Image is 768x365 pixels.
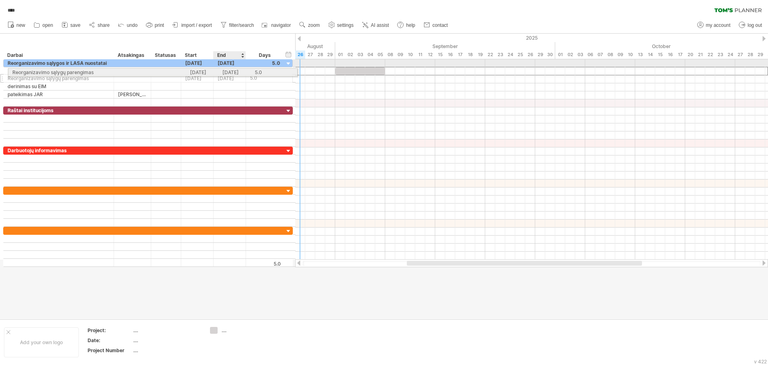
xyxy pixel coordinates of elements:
div: Start [185,51,209,59]
a: print [144,20,166,30]
div: Monday, 27 October 2025 [735,50,745,59]
div: Wednesday, 17 September 2025 [455,50,465,59]
div: Wednesday, 1 October 2025 [555,50,565,59]
div: Statusas [155,51,176,59]
div: Friday, 12 September 2025 [425,50,435,59]
div: Friday, 29 August 2025 [325,50,335,59]
div: Friday, 17 October 2025 [675,50,685,59]
div: Tuesday, 9 September 2025 [395,50,405,59]
div: Monday, 29 September 2025 [535,50,545,59]
div: [DATE] [214,59,246,67]
div: Wednesday, 27 August 2025 [305,50,315,59]
div: Wednesday, 29 October 2025 [755,50,765,59]
div: Days [246,51,284,59]
div: Monday, 15 September 2025 [435,50,445,59]
div: Darbuotojų informavimas [8,147,110,154]
div: Tuesday, 14 October 2025 [645,50,655,59]
a: open [32,20,56,30]
div: Date: [88,337,132,344]
div: Thursday, 18 September 2025 [465,50,475,59]
div: Thursday, 2 October 2025 [565,50,575,59]
div: v 422 [754,359,767,365]
a: navigator [260,20,293,30]
a: filter/search [218,20,256,30]
div: Project: [88,327,132,334]
div: Thursday, 11 September 2025 [415,50,425,59]
div: Friday, 3 October 2025 [575,50,585,59]
div: 5.0 [246,261,281,267]
span: import / export [181,22,212,28]
div: Tuesday, 23 September 2025 [495,50,505,59]
div: Thursday, 9 October 2025 [615,50,625,59]
a: save [60,20,83,30]
div: Tuesday, 2 September 2025 [345,50,355,59]
span: help [406,22,415,28]
div: .... [133,347,200,354]
div: Monday, 20 October 2025 [685,50,695,59]
div: Add your own logo [4,327,79,357]
span: log out [748,22,762,28]
div: Thursday, 25 September 2025 [515,50,525,59]
div: Monday, 6 October 2025 [585,50,595,59]
span: my account [706,22,730,28]
div: .... [133,337,200,344]
div: Project Number [88,347,132,354]
div: Thursday, 16 October 2025 [665,50,675,59]
div: Friday, 26 September 2025 [525,50,535,59]
a: undo [116,20,140,30]
div: [DATE] [181,75,214,82]
a: contact [422,20,450,30]
span: zoom [308,22,320,28]
span: save [70,22,80,28]
div: Monday, 8 September 2025 [385,50,395,59]
div: Tuesday, 21 October 2025 [695,50,705,59]
div: .... [133,327,200,334]
a: share [87,20,112,30]
div: Friday, 24 October 2025 [725,50,735,59]
span: share [98,22,110,28]
div: Tuesday, 7 October 2025 [595,50,605,59]
span: new [16,22,25,28]
div: [DATE] [181,59,214,67]
div: Thursday, 4 September 2025 [365,50,375,59]
div: Tuesday, 28 October 2025 [745,50,755,59]
div: Wednesday, 15 October 2025 [655,50,665,59]
a: AI assist [360,20,391,30]
div: Raštai institucijoms [8,107,110,114]
span: open [42,22,53,28]
div: Monday, 1 September 2025 [335,50,345,59]
span: settings [337,22,354,28]
div: Wednesday, 22 October 2025 [705,50,715,59]
div: Darbai [7,51,109,59]
div: Thursday, 23 October 2025 [715,50,725,59]
div: Tuesday, 30 September 2025 [545,50,555,59]
div: Friday, 19 September 2025 [475,50,485,59]
div: Wednesday, 10 September 2025 [405,50,415,59]
span: AI assist [371,22,389,28]
div: 5.0 [250,75,280,82]
div: Wednesday, 24 September 2025 [505,50,515,59]
span: undo [127,22,138,28]
div: Wednesday, 8 October 2025 [605,50,615,59]
div: Wednesday, 3 September 2025 [355,50,365,59]
span: navigator [271,22,291,28]
div: .... [222,327,265,334]
div: Friday, 5 September 2025 [375,50,385,59]
div: End [217,51,241,59]
a: log out [737,20,764,30]
div: Monday, 13 October 2025 [635,50,645,59]
span: filter/search [229,22,254,28]
div: Thursday, 28 August 2025 [315,50,325,59]
span: contact [432,22,448,28]
div: derinimas su EIM [8,83,110,90]
a: help [395,20,418,30]
div: Tuesday, 16 September 2025 [445,50,455,59]
span: print [155,22,164,28]
a: my account [695,20,733,30]
div: Monday, 22 September 2025 [485,50,495,59]
div: [DATE] [214,75,246,82]
div: Tuesday, 26 August 2025 [295,50,305,59]
div: Reorganizavimo sąlygų parengimas [8,75,110,82]
div: Atsakingas [118,51,146,59]
div: September 2025 [335,42,555,50]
